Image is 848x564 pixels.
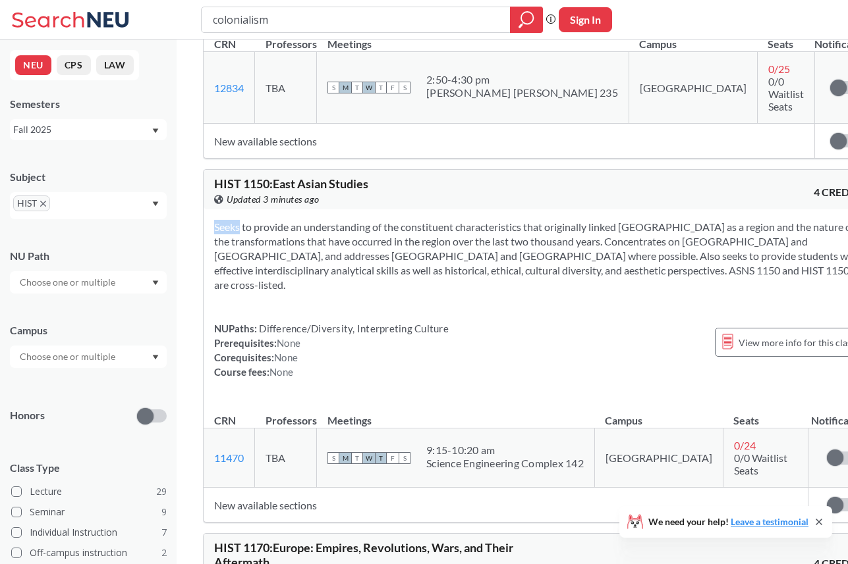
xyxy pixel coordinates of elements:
[351,452,363,464] span: T
[734,451,787,476] span: 0/0 Waitlist Seats
[277,337,300,349] span: None
[339,82,351,93] span: M
[731,516,808,527] a: Leave a testimonial
[594,400,723,428] th: Campus
[387,82,399,93] span: F
[375,82,387,93] span: T
[629,52,757,124] td: [GEOGRAPHIC_DATA]
[152,355,159,360] svg: Dropdown arrow
[363,452,375,464] span: W
[10,271,167,294] div: Dropdown arrow
[40,201,46,207] svg: X to remove pill
[161,546,167,560] span: 2
[317,400,595,428] th: Meetings
[327,82,339,93] span: S
[426,86,618,99] div: [PERSON_NAME] [PERSON_NAME] 235
[152,280,159,286] svg: Dropdown arrow
[214,413,236,428] div: CRN
[11,524,167,541] label: Individual Instruction
[10,346,167,368] div: Dropdown arrow
[96,55,134,75] button: LAW
[519,11,534,29] svg: magnifying glass
[351,82,363,93] span: T
[648,517,808,526] span: We need your help!
[152,128,159,134] svg: Dropdown arrow
[255,400,317,428] th: Professors
[327,452,339,464] span: S
[214,451,244,464] a: 11470
[10,408,45,423] p: Honors
[269,366,293,378] span: None
[426,457,584,470] div: Science Engineering Complex 142
[11,483,167,500] label: Lecture
[257,322,449,334] span: Difference/Diversity, Interpreting Culture
[339,452,351,464] span: M
[214,321,449,379] div: NUPaths: Prerequisites: Corequisites: Course fees:
[212,9,501,31] input: Class, professor, course number, "phrase"
[255,428,317,488] td: TBA
[10,192,167,219] div: HISTX to remove pillDropdown arrow
[57,55,91,75] button: CPS
[426,444,584,457] div: 9:15 - 10:20 am
[15,55,51,75] button: NEU
[204,488,808,523] td: New available sections
[214,37,236,51] div: CRN
[10,170,167,184] div: Subject
[723,400,808,428] th: Seats
[13,195,50,211] span: HISTX to remove pill
[274,351,298,363] span: None
[152,201,159,207] svg: Dropdown arrow
[399,452,410,464] span: S
[510,7,543,33] div: magnifying glass
[11,503,167,521] label: Seminar
[161,525,167,540] span: 7
[161,505,167,519] span: 9
[10,323,167,338] div: Campus
[734,439,756,451] span: 0 / 24
[10,461,167,475] span: Class Type
[594,428,723,488] td: [GEOGRAPHIC_DATA]
[375,452,387,464] span: T
[255,52,317,124] td: TBA
[10,97,167,111] div: Semesters
[13,122,151,137] div: Fall 2025
[10,249,167,263] div: NU Path
[387,452,399,464] span: F
[13,274,124,290] input: Choose one or multiple
[11,544,167,561] label: Off-campus instruction
[399,82,410,93] span: S
[426,73,618,86] div: 2:50 - 4:30 pm
[214,176,368,191] span: HIST 1150 : East Asian Studies
[363,82,375,93] span: W
[204,124,814,159] td: New available sections
[559,7,612,32] button: Sign In
[156,484,167,499] span: 29
[227,192,320,207] span: Updated 3 minutes ago
[768,63,790,75] span: 0 / 25
[214,82,244,94] a: 12834
[768,75,804,113] span: 0/0 Waitlist Seats
[13,349,124,365] input: Choose one or multiple
[10,119,167,140] div: Fall 2025Dropdown arrow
